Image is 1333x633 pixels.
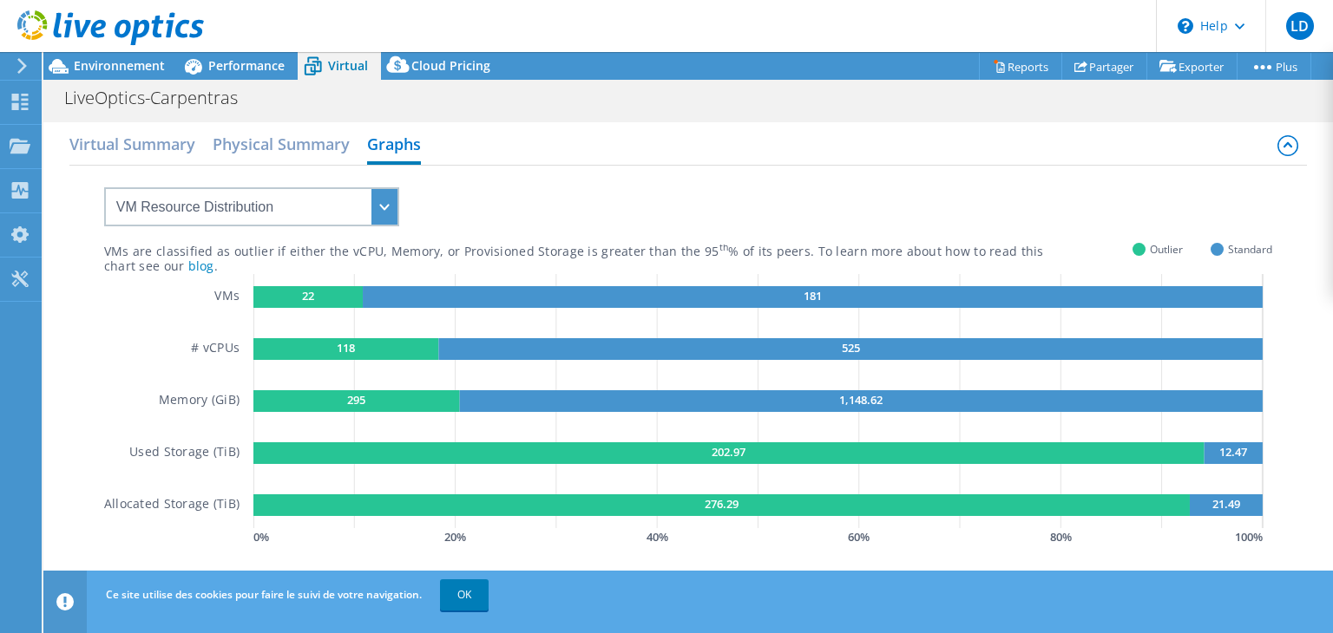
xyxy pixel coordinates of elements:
[1228,239,1272,259] span: Standard
[208,57,285,74] span: Performance
[839,392,883,408] text: 1,148.62
[74,57,165,74] span: Environnement
[253,528,1272,545] svg: GaugeChartPercentageAxisTexta
[347,392,365,408] text: 295
[1178,18,1193,34] svg: \n
[848,529,870,545] text: 60 %
[1146,53,1238,80] a: Exporter
[842,340,860,356] text: 525
[106,587,422,602] span: Ce site utilise des cookies pour faire le suivi de votre navigation.
[444,529,466,545] text: 20 %
[302,288,314,303] text: 22
[104,244,1133,260] div: VMs are classified as outlier if either the vCPU, Memory, or Provisioned Storage is greater than ...
[712,444,746,460] text: 202.97
[1150,239,1183,259] span: Outlier
[213,127,350,161] h2: Physical Summary
[1212,496,1240,512] text: 21.49
[804,288,822,303] text: 181
[191,338,240,360] h5: # vCPUs
[129,442,240,464] h5: Used Storage (TiB)
[979,53,1062,80] a: Reports
[1050,529,1072,545] text: 80 %
[328,57,368,74] span: Virtual
[719,241,729,253] sup: th
[1061,53,1147,80] a: Partager
[367,127,421,165] h2: Graphs
[188,258,214,274] a: blog
[1237,53,1311,80] a: Plus
[1220,444,1248,460] text: 12.47
[440,579,489,610] a: OK
[1286,12,1314,40] span: LD
[104,494,240,516] h5: Allocated Storage (TiB)
[1235,529,1263,545] text: 100 %
[56,88,265,108] h1: LiveOptics-Carpentras
[214,286,240,308] h5: VMs
[159,390,240,412] h5: Memory (GiB)
[69,127,195,161] h2: Virtual Summary
[705,496,739,512] text: 276.29
[337,340,355,356] text: 118
[647,529,668,545] text: 40 %
[411,57,490,74] span: Cloud Pricing
[253,529,269,545] text: 0 %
